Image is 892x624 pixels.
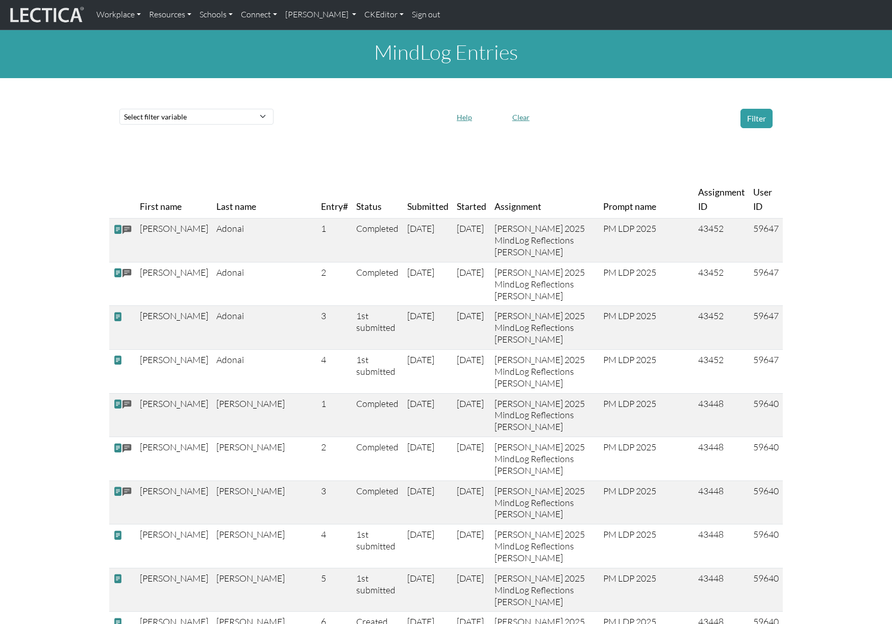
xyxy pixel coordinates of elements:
[92,4,145,26] a: Workplace
[490,524,599,568] td: [PERSON_NAME] 2025 MindLog Reflections [PERSON_NAME]
[136,219,212,262] td: [PERSON_NAME]
[8,5,84,25] img: lecticalive
[212,481,317,524] td: [PERSON_NAME]
[453,437,490,481] td: [DATE]
[122,399,132,411] span: comments
[352,181,403,219] th: Status
[403,262,453,306] td: [DATE]
[317,568,352,612] td: 5
[317,481,352,524] td: 3
[403,306,453,350] td: [DATE]
[599,393,694,437] td: PM LDP 2025
[352,393,403,437] td: Completed
[136,437,212,481] td: [PERSON_NAME]
[749,524,783,568] td: 59640
[694,393,749,437] td: 43448
[113,399,122,410] span: view
[136,524,212,568] td: [PERSON_NAME]
[694,219,749,262] td: 43452
[453,481,490,524] td: [DATE]
[352,481,403,524] td: Completed
[749,437,783,481] td: 59640
[403,219,453,262] td: [DATE]
[317,349,352,393] td: 4
[403,349,453,393] td: [DATE]
[694,437,749,481] td: 43448
[212,437,317,481] td: [PERSON_NAME]
[113,530,122,540] span: view
[352,349,403,393] td: 1st submitted
[749,568,783,612] td: 59640
[599,219,694,262] td: PM LDP 2025
[403,393,453,437] td: [DATE]
[453,219,490,262] td: [DATE]
[749,393,783,437] td: 59640
[317,262,352,306] td: 2
[113,311,122,322] span: view
[599,481,694,524] td: PM LDP 2025
[212,262,317,306] td: Adonai
[281,4,360,26] a: [PERSON_NAME]
[453,349,490,393] td: [DATE]
[352,568,403,612] td: 1st submitted
[317,437,352,481] td: 2
[452,111,477,122] a: Help
[403,181,453,219] th: Submitted
[490,306,599,350] td: [PERSON_NAME] 2025 MindLog Reflections [PERSON_NAME]
[403,481,453,524] td: [DATE]
[122,442,132,454] span: comments
[212,524,317,568] td: [PERSON_NAME]
[212,568,317,612] td: [PERSON_NAME]
[599,306,694,350] td: PM LDP 2025
[490,437,599,481] td: [PERSON_NAME] 2025 MindLog Reflections [PERSON_NAME]
[237,4,281,26] a: Connect
[136,568,212,612] td: [PERSON_NAME]
[508,109,534,125] button: Clear
[453,568,490,612] td: [DATE]
[599,181,694,219] th: Prompt name
[490,393,599,437] td: [PERSON_NAME] 2025 MindLog Reflections [PERSON_NAME]
[113,268,122,278] span: view
[408,4,444,26] a: Sign out
[212,219,317,262] td: Adonai
[694,306,749,350] td: 43452
[403,524,453,568] td: [DATE]
[599,349,694,393] td: PM LDP 2025
[694,481,749,524] td: 43448
[599,262,694,306] td: PM LDP 2025
[113,355,122,366] span: view
[113,224,122,234] span: view
[403,437,453,481] td: [DATE]
[749,262,783,306] td: 59647
[403,568,453,612] td: [DATE]
[694,262,749,306] td: 43452
[317,524,352,568] td: 4
[360,4,408,26] a: CKEditor
[317,181,352,219] th: Entry#
[749,181,783,219] th: User ID
[453,393,490,437] td: [DATE]
[453,262,490,306] td: [DATE]
[694,349,749,393] td: 43452
[694,568,749,612] td: 43448
[490,181,599,219] th: Assignment
[136,481,212,524] td: [PERSON_NAME]
[212,181,317,219] th: Last name
[352,306,403,350] td: 1st submitted
[145,4,195,26] a: Resources
[490,349,599,393] td: [PERSON_NAME] 2025 MindLog Reflections [PERSON_NAME]
[749,349,783,393] td: 59647
[122,486,132,498] span: comments
[453,181,490,219] th: Started
[352,219,403,262] td: Completed
[317,306,352,350] td: 3
[113,442,122,453] span: view
[352,262,403,306] td: Completed
[599,524,694,568] td: PM LDP 2025
[453,306,490,350] td: [DATE]
[490,481,599,524] td: [PERSON_NAME] 2025 MindLog Reflections [PERSON_NAME]
[212,393,317,437] td: [PERSON_NAME]
[599,568,694,612] td: PM LDP 2025
[212,306,317,350] td: Adonai
[749,481,783,524] td: 59640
